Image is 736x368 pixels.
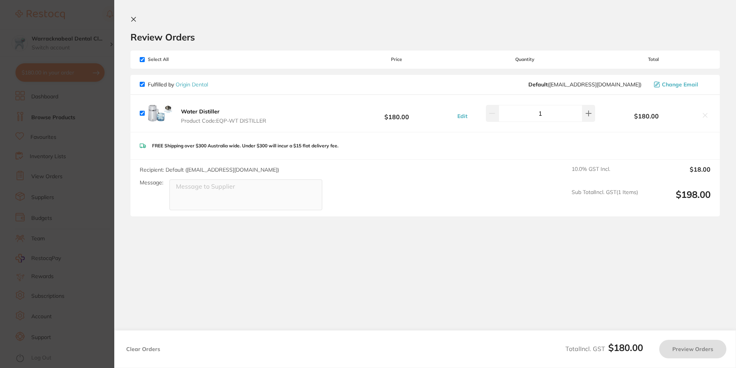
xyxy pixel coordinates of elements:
label: Message: [140,179,163,186]
span: Total Incl. GST [565,345,643,353]
span: Select All [140,57,217,62]
button: Clear Orders [124,340,162,358]
output: $198.00 [644,189,711,210]
button: Change Email [651,81,711,88]
span: Product Code: EQP-WT DISTILLER [181,118,266,124]
p: Fulfilled by [148,81,208,88]
span: Sub Total Incl. GST ( 1 Items) [572,189,638,210]
output: $18.00 [644,166,711,183]
button: Water Distiller Product Code:EQP-WT DISTILLER [179,108,269,124]
span: 10.0 % GST Incl. [572,166,638,183]
span: info@origindental.com.au [528,81,641,88]
p: FREE Shipping over $300 Australia wide. Under $300 will incur a $15 flat delivery fee. [152,143,338,149]
button: Preview Orders [659,340,726,358]
span: Recipient: Default ( [EMAIL_ADDRESS][DOMAIN_NAME] ) [140,166,279,173]
b: $180.00 [340,106,454,120]
button: Edit [455,113,470,120]
span: Total [596,57,711,62]
h2: Review Orders [130,31,720,43]
span: Price [340,57,454,62]
b: $180.00 [608,342,643,353]
span: Change Email [662,81,698,88]
b: Default [528,81,548,88]
b: Water Distiller [181,108,220,115]
span: Quantity [453,57,596,62]
b: $180.00 [596,113,697,120]
a: Origin Dental [176,81,208,88]
img: dTc5Nnprbw [148,101,173,126]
